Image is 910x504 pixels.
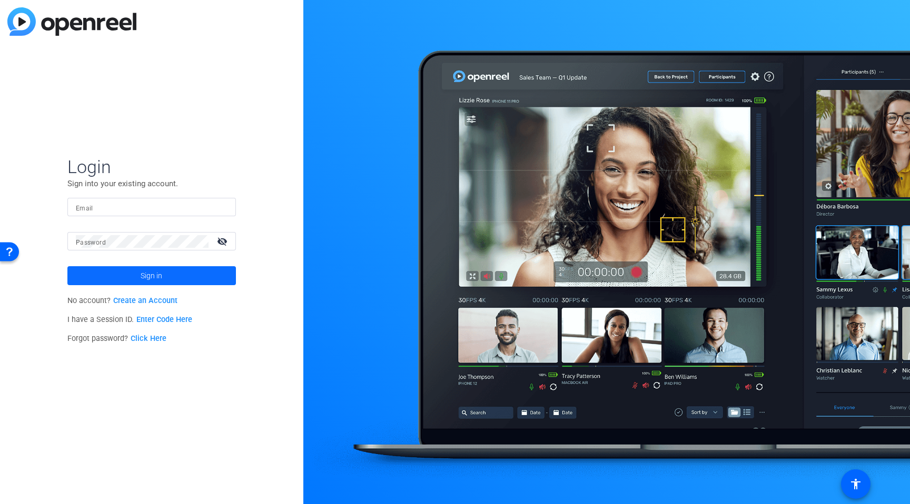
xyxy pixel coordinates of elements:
mat-icon: accessibility [849,478,862,490]
button: Sign in [67,266,236,285]
img: blue-gradient.svg [7,7,136,36]
mat-label: Email [76,205,93,212]
span: Forgot password? [67,334,166,343]
input: Enter Email Address [76,201,227,214]
span: I have a Session ID. [67,315,192,324]
mat-icon: visibility_off [211,234,236,249]
a: Create an Account [113,296,177,305]
span: Login [67,156,236,178]
p: Sign into your existing account. [67,178,236,189]
a: Click Here [131,334,166,343]
span: No account? [67,296,177,305]
mat-label: Password [76,239,106,246]
a: Enter Code Here [136,315,192,324]
span: Sign in [141,263,162,289]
